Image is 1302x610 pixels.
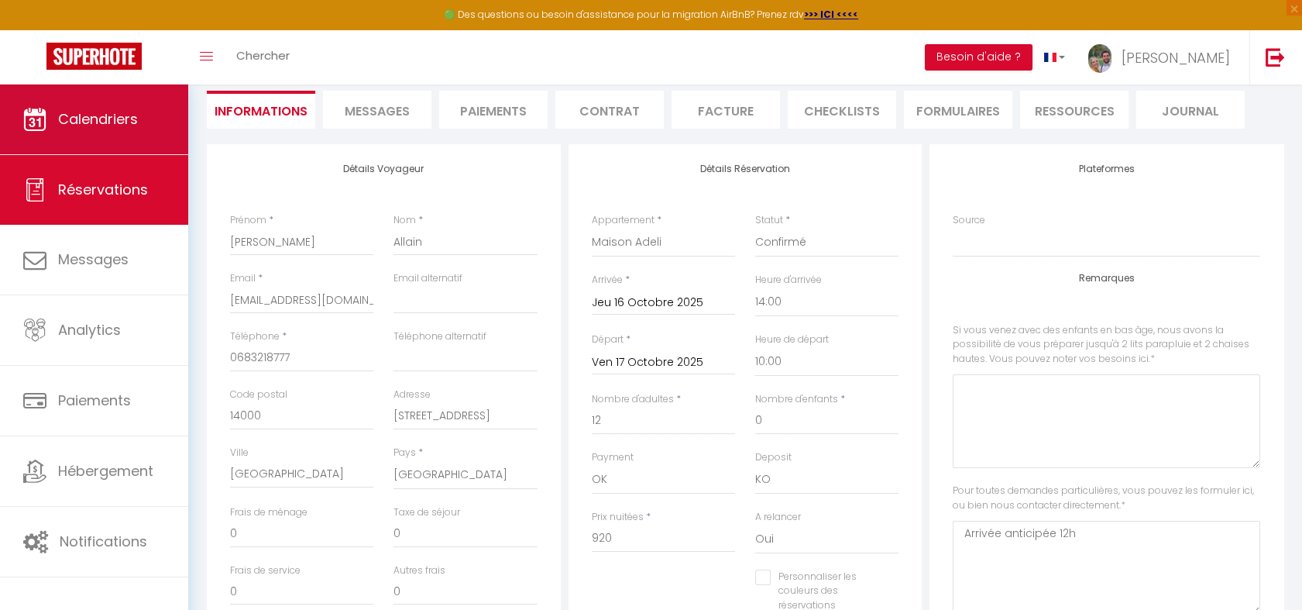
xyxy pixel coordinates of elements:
[904,91,1012,129] li: FORMULAIRES
[592,392,674,407] label: Nombre d'adultes
[1077,30,1249,84] a: ... [PERSON_NAME]
[953,323,1260,367] label: Si vous venez avec des enfants en bas âge, nous avons la possibilité de vous préparer jusqu'à 2 l...
[230,164,538,174] h4: Détails Voyageur
[755,450,792,465] label: Deposit
[393,446,416,460] label: Pays
[788,91,896,129] li: CHECKLISTS
[58,461,153,481] span: Hébergement
[58,320,121,339] span: Analytics
[592,450,634,465] label: Payment
[393,213,416,228] label: Nom
[393,388,431,402] label: Adresse
[953,484,1260,513] label: Pour toutes demandes particulières, vous pouvez les formuler ici, ou bien nous contacter directem...
[953,164,1260,174] h4: Plateformes
[592,333,624,347] label: Départ
[755,333,829,347] label: Heure de départ
[393,505,460,520] label: Taxe de séjour
[804,8,858,21] a: >>> ICI <<<<
[1088,44,1111,73] img: ...
[225,30,301,84] a: Chercher
[439,91,548,129] li: Paiements
[1136,91,1245,129] li: Journal
[1122,48,1230,67] span: [PERSON_NAME]
[953,273,1260,284] h4: Remarques
[60,532,147,551] span: Notifications
[592,213,654,228] label: Appartement
[58,109,138,129] span: Calendriers
[46,43,142,70] img: Super Booking
[953,213,985,228] label: Source
[236,47,290,64] span: Chercher
[755,213,783,228] label: Statut
[58,391,131,410] span: Paiements
[230,329,280,344] label: Téléphone
[755,273,822,288] label: Heure d'arrivée
[230,446,249,460] label: Ville
[925,44,1032,71] button: Besoin d'aide ?
[555,91,664,129] li: Contrat
[755,510,801,525] label: A relancer
[393,329,486,344] label: Téléphone alternatif
[230,213,266,228] label: Prénom
[1266,47,1285,67] img: logout
[230,271,256,286] label: Email
[672,91,780,129] li: Facture
[230,388,287,402] label: Code postal
[1020,91,1129,129] li: Ressources
[393,271,462,286] label: Email alternatif
[58,250,129,269] span: Messages
[230,505,307,520] label: Frais de ménage
[393,563,445,578] label: Autres frais
[592,510,644,525] label: Prix nuitées
[58,180,148,199] span: Réservations
[755,392,838,407] label: Nombre d'enfants
[207,91,315,129] li: Informations
[345,102,410,120] span: Messages
[592,273,623,288] label: Arrivée
[592,164,899,174] h4: Détails Réservation
[230,563,301,578] label: Frais de service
